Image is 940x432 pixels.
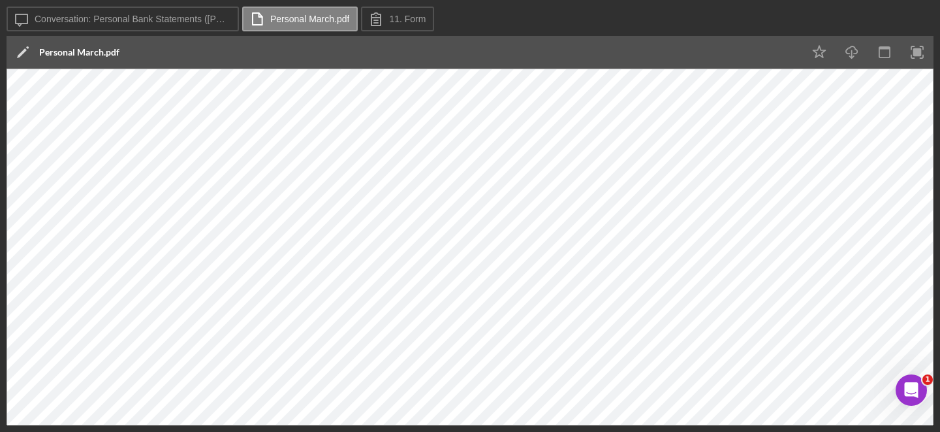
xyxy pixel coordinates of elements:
[242,7,358,31] button: Personal March.pdf
[922,374,933,385] span: 1
[35,14,230,24] label: Conversation: Personal Bank Statements ([PERSON_NAME])
[270,14,349,24] label: Personal March.pdf
[39,47,119,58] div: Personal March.pdf
[896,374,927,406] iframe: Intercom live chat
[7,7,239,31] button: Conversation: Personal Bank Statements ([PERSON_NAME])
[389,14,426,24] label: 11. Form
[361,7,434,31] button: 11. Form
